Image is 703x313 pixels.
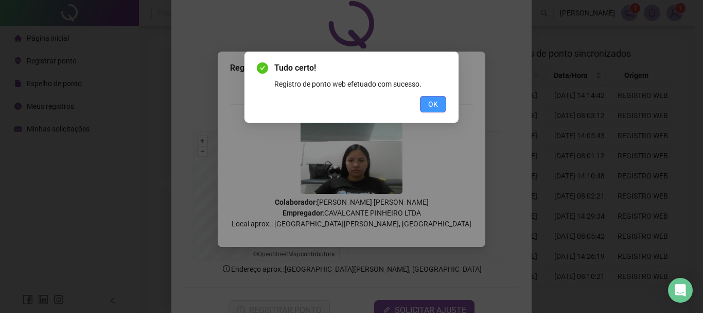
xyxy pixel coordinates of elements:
[274,78,446,90] div: Registro de ponto web efetuado com sucesso.
[420,96,446,112] button: OK
[274,62,446,74] span: Tudo certo!
[428,98,438,110] span: OK
[257,62,268,74] span: check-circle
[668,278,693,303] div: Open Intercom Messenger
